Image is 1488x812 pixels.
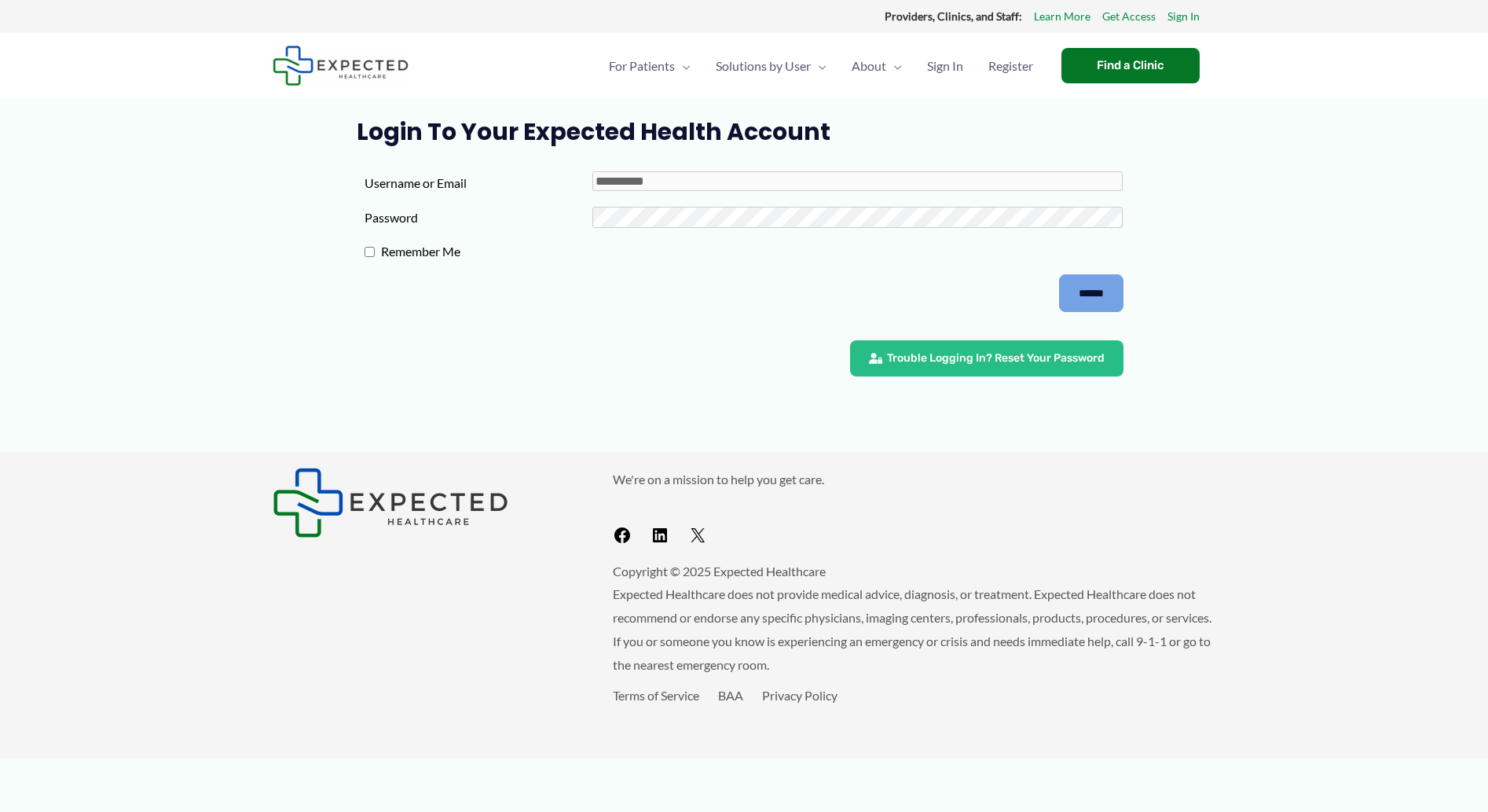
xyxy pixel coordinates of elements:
[273,468,508,538] img: Expected Healthcare Logo - side, dark font, small
[1061,48,1200,83] a: Find a Clinic
[596,39,1046,94] nav: Primary Site Navigation
[976,39,1046,94] a: Register
[675,39,691,94] span: Menu Toggle
[1034,6,1090,27] a: Learn More
[613,468,1215,491] p: We're on a mission to help you get care.
[365,171,592,195] label: Username or Email
[1102,6,1156,27] a: Get Access
[885,9,1022,23] strong: Providers, Clinics, and Staff:
[852,39,886,94] span: About
[927,39,963,94] span: Sign In
[375,240,603,263] label: Remember Me
[850,340,1123,377] a: Trouble Logging In? Reset Your Password
[886,39,902,94] span: Menu Toggle
[273,46,409,86] img: Expected Healthcare Logo - side, dark font, small
[609,39,675,94] span: For Patients
[273,468,574,538] aside: Footer Widget 1
[718,688,743,703] a: BAA
[613,468,1215,552] aside: Footer Widget 2
[703,39,839,94] a: Solutions by UserMenu Toggle
[1167,6,1200,27] a: Sign In
[613,586,1211,671] span: Expected Healthcare does not provide medical advice, diagnosis, or treatment. Expected Healthcare...
[613,688,699,703] a: Terms of Service
[914,39,976,94] a: Sign In
[357,118,1132,146] h1: Login to Your Expected Health Account
[988,39,1033,94] span: Register
[613,564,826,579] span: Copyright © 2025 Expected Healthcare
[811,39,826,94] span: Menu Toggle
[762,688,837,703] a: Privacy Policy
[596,39,703,94] a: For PatientsMenu Toggle
[613,684,1215,743] aside: Footer Widget 3
[887,353,1105,364] span: Trouble Logging In? Reset Your Password
[716,39,811,94] span: Solutions by User
[839,39,914,94] a: AboutMenu Toggle
[365,206,592,230] label: Password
